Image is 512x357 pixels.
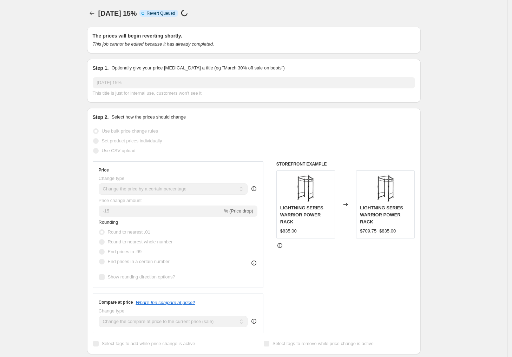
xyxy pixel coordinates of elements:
span: LIGHTNING SERIES WARRIOR POWER RACK [360,205,403,224]
span: Use bulk price change rules [102,128,158,134]
h3: Compare at price [99,299,133,305]
input: 30% off holiday sale [93,77,415,88]
div: help [250,185,257,192]
span: LIGHTNING SERIES WARRIOR POWER RACK [280,205,323,224]
span: % (Price drop) [224,208,253,214]
span: Show rounding direction options? [108,274,175,279]
div: $835.00 [280,228,297,235]
span: End prices in .99 [108,249,142,254]
h2: The prices will begin reverting shortly. [93,32,415,39]
h2: Step 1. [93,65,109,72]
p: Select how the prices should change [111,114,186,121]
span: Use CSV upload [102,148,136,153]
span: Select tags to add while price change is active [102,341,195,346]
p: Optionally give your price [MEDICAL_DATA] a title (eg "March 30% off sale on boots") [111,65,284,72]
span: Change type [99,176,125,181]
span: Rounding [99,220,118,225]
span: Change type [99,308,125,314]
button: What's the compare at price? [136,300,195,305]
span: Select tags to remove while price change is active [273,341,374,346]
span: Round to nearest whole number [108,239,173,244]
i: This job cannot be edited because it has already completed. [93,41,214,47]
span: [DATE] 15% [98,9,137,17]
button: Price change jobs [87,8,97,18]
div: help [250,318,257,325]
input: -15 [99,206,223,217]
div: $709.75 [360,228,376,235]
img: warrior_45copy_afe7d775-537e-428c-a012-dea4b473a1b8_80x.webp [291,174,320,202]
h2: Step 2. [93,114,109,121]
span: End prices in a certain number [108,259,170,264]
h3: Price [99,167,109,173]
span: Price change amount [99,198,142,203]
span: Set product prices individually [102,138,162,143]
span: Round to nearest .01 [108,229,150,235]
strike: $835.00 [379,228,396,235]
span: This title is just for internal use, customers won't see it [93,90,202,96]
span: Revert Queued [146,11,175,16]
img: warrior_45copy_afe7d775-537e-428c-a012-dea4b473a1b8_80x.webp [372,174,400,202]
h6: STOREFRONT EXAMPLE [276,161,415,167]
